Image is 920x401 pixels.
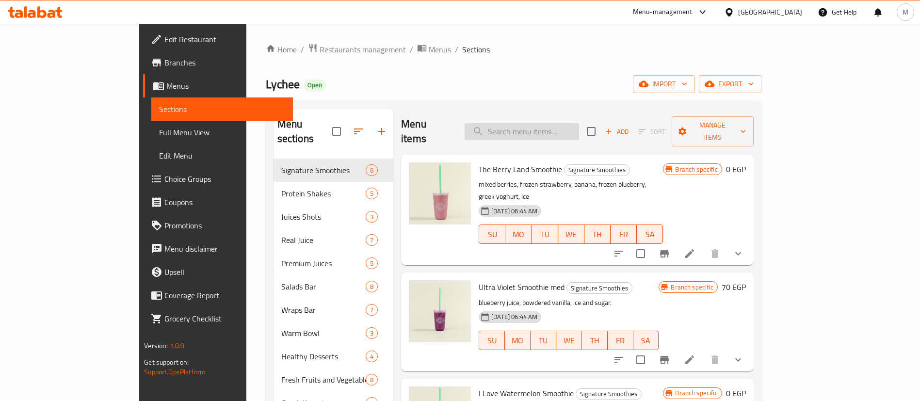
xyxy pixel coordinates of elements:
[143,167,293,191] a: Choice Groups
[479,178,663,203] p: mixed berries, frozen strawberry, banana, frozen blueberry, greek yoghurt, ice
[612,334,629,348] span: FR
[274,321,394,345] div: Warm Bowl3
[144,366,206,378] a: Support.OpsPlatform
[366,188,378,199] div: items
[633,6,693,18] div: Menu-management
[479,280,565,294] span: Ultra Violet Smoothie med
[479,162,562,176] span: The Berry Land Smoothie
[274,182,394,205] div: Protein Shakes5
[166,80,285,92] span: Menus
[143,214,293,237] a: Promotions
[281,351,366,362] span: Healthy Desserts
[584,225,611,244] button: TH
[366,374,378,385] div: items
[159,103,285,115] span: Sections
[366,375,377,385] span: 8
[281,304,366,316] span: Wraps Bar
[565,164,629,176] span: Signature Smoothies
[366,257,378,269] div: items
[732,354,744,366] svg: Show Choices
[170,339,185,352] span: 1.0.0
[151,97,293,121] a: Sections
[164,243,285,255] span: Menu disclaimer
[672,116,754,146] button: Manage items
[366,236,377,245] span: 7
[732,248,744,259] svg: Show Choices
[641,78,687,90] span: import
[274,228,394,252] div: Real Juice7
[151,121,293,144] a: Full Menu View
[509,227,528,241] span: MO
[637,225,663,244] button: SA
[164,173,285,185] span: Choice Groups
[903,7,908,17] span: M
[667,283,717,292] span: Branch specific
[281,164,366,176] div: Signature Smoothies
[483,227,501,241] span: SU
[703,242,726,265] button: delete
[281,188,366,199] span: Protein Shakes
[277,117,333,146] h2: Menu sections
[726,162,746,176] h6: 0 EGP
[630,350,651,370] span: Select to update
[366,164,378,176] div: items
[604,126,630,137] span: Add
[266,73,300,95] span: Lychee
[366,211,378,223] div: items
[679,119,746,144] span: Manage items
[417,43,451,56] a: Menus
[641,227,659,241] span: SA
[370,120,393,143] button: Add section
[722,280,746,294] h6: 70 EGP
[479,331,505,350] button: SU
[479,225,505,244] button: SU
[281,211,366,223] div: Juices Shots
[164,266,285,278] span: Upsell
[564,164,630,176] div: Signature Smoothies
[699,75,761,93] button: export
[281,234,366,246] div: Real Juice
[144,339,168,352] span: Version:
[274,275,394,298] div: Salads Bar8
[366,327,378,339] div: items
[556,331,582,350] button: WE
[366,305,377,315] span: 7
[320,44,406,55] span: Restaurants management
[455,44,458,55] li: /
[487,207,541,216] span: [DATE] 06:44 AM
[274,345,394,368] div: Healthy Desserts4
[164,313,285,324] span: Grocery Checklist
[633,75,695,93] button: import
[366,212,377,222] span: 3
[366,234,378,246] div: items
[143,191,293,214] a: Coupons
[738,7,802,17] div: [GEOGRAPHIC_DATA]
[462,44,490,55] span: Sections
[281,281,366,292] div: Salads Bar
[707,78,754,90] span: export
[366,304,378,316] div: items
[274,159,394,182] div: Signature Smoothies6
[366,259,377,268] span: 5
[633,331,659,350] button: SA
[366,329,377,338] span: 3
[607,348,630,371] button: sort-choices
[505,331,531,350] button: MO
[401,117,453,146] h2: Menu items
[566,282,632,294] div: Signature Smoothies
[535,227,554,241] span: TU
[366,352,377,361] span: 4
[164,33,285,45] span: Edit Restaurant
[671,388,721,398] span: Branch specific
[143,74,293,97] a: Menus
[366,281,378,292] div: items
[143,237,293,260] a: Menu disclaimer
[164,57,285,68] span: Branches
[465,123,579,140] input: search
[143,260,293,284] a: Upsell
[326,121,347,142] span: Select all sections
[281,327,366,339] span: Warm Bowl
[487,312,541,321] span: [DATE] 06:44 AM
